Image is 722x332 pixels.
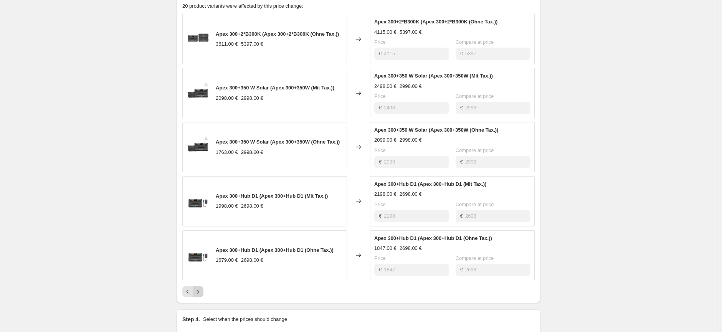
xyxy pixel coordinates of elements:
[379,105,382,111] span: €
[374,28,397,36] div: 4115.00 €
[216,31,339,37] span: Apex 300+2*B300K (Apex 300+2*B300K (Ohne Tax.))
[400,190,422,198] strike: 2698.00 €
[182,286,203,297] nav: Pagination
[374,255,386,261] span: Price
[374,136,397,144] div: 2099.00 €
[400,28,422,36] strike: 5397.00 €
[241,149,263,156] strike: 2998.00 €
[374,147,386,153] span: Price
[456,255,494,261] span: Compare at price
[216,85,334,91] span: Apex 300+350 W Solar (Apex 300+350W (Mit Tax.))
[216,40,238,48] div: 3611.00 €
[216,193,328,199] span: Apex 300+Hub D1 (Apex 300+Hub D1 (Mit Tax.))
[400,136,422,144] strike: 2998.00 €
[460,105,463,111] span: €
[374,235,492,241] span: Apex 300+Hub D1 (Apex 300+Hub D1 (Ohne Tax.))
[456,202,494,207] span: Compare at price
[182,315,200,323] h2: Step 4.
[182,286,193,297] button: Previous
[456,93,494,99] span: Compare at price
[182,3,303,9] span: 20 product variants were affected by this price change:
[374,127,498,133] span: Apex 300+350 W Solar (Apex 300+350W (Ohne Tax.))
[216,149,238,156] div: 1763.00 €
[193,286,203,297] button: Next
[187,28,210,51] img: Apex300_2B300K_1x_7a352e59-8009-422d-9a84-2870d27c27b9_80x.png
[203,315,287,323] p: Select when the prices should change
[379,213,382,219] span: €
[460,51,463,56] span: €
[400,83,422,90] strike: 2998.00 €
[187,135,210,159] img: Apex300_PV350_PV_80x.png
[374,181,486,187] span: Apex 300+Hub D1 (Apex 300+Hub D1 (Mit Tax.))
[216,202,238,210] div: 1998.00 €
[216,256,238,264] div: 1679.00 €
[379,267,382,273] span: €
[216,139,340,145] span: Apex 300+350 W Solar (Apex 300+350W (Ohne Tax.))
[374,93,386,99] span: Price
[379,159,382,165] span: €
[460,213,463,219] span: €
[241,40,263,48] strike: 5397.00 €
[241,256,263,264] strike: 2698.00 €
[374,73,493,79] span: Apex 300+350 W Solar (Apex 300+350W (Mit Tax.))
[374,244,397,252] div: 1847.00 €
[460,267,463,273] span: €
[187,190,210,213] img: APEX300_HubD1_80x.png
[379,51,382,56] span: €
[460,159,463,165] span: €
[241,94,263,102] strike: 2998.00 €
[216,247,334,253] span: Apex 300+Hub D1 (Apex 300+Hub D1 (Ohne Tax.))
[216,94,238,102] div: 2098.00 €
[374,83,397,90] div: 2498.00 €
[187,82,210,105] img: Apex300_PV350_PV_80x.png
[241,202,263,210] strike: 2698.00 €
[456,39,494,45] span: Compare at price
[374,190,397,198] div: 2198.00 €
[374,202,386,207] span: Price
[456,147,494,153] span: Compare at price
[374,39,386,45] span: Price
[400,244,422,252] strike: 2698.00 €
[374,19,497,25] span: Apex 300+2*B300K (Apex 300+2*B300K (Ohne Tax.))
[187,244,210,267] img: APEX300_HubD1_80x.png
